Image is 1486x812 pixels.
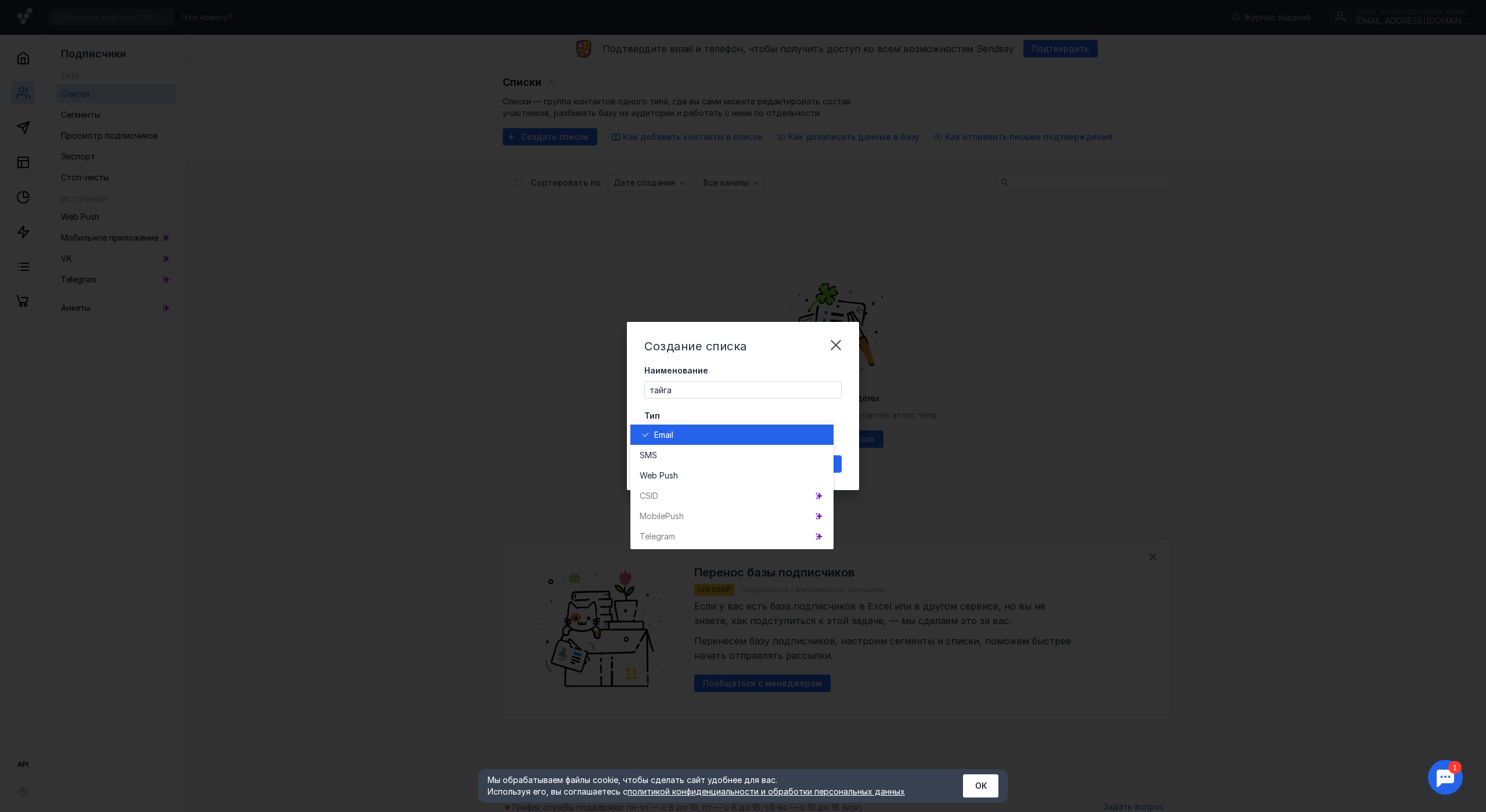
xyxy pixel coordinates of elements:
button: Web Push [630,465,834,485]
span: sh [669,470,678,481]
span: Email [654,429,673,441]
button: ОК [963,774,998,797]
span: Создание списка [644,339,747,353]
span: Тип [644,410,660,422]
div: grid [630,422,834,549]
span: Web Pu [640,470,669,481]
button: SMS [630,445,834,465]
a: политикой конфиденциальности и обработки персональных данных [627,786,905,796]
button: Email [630,425,834,445]
span: Наименование [644,365,708,376]
div: 1 [26,7,39,20]
div: Мы обрабатываем файлы cookie, чтобы сделать сайт удобнее для вас. Используя его, вы соглашаетесь c [488,774,935,797]
span: SMS [640,449,657,461]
